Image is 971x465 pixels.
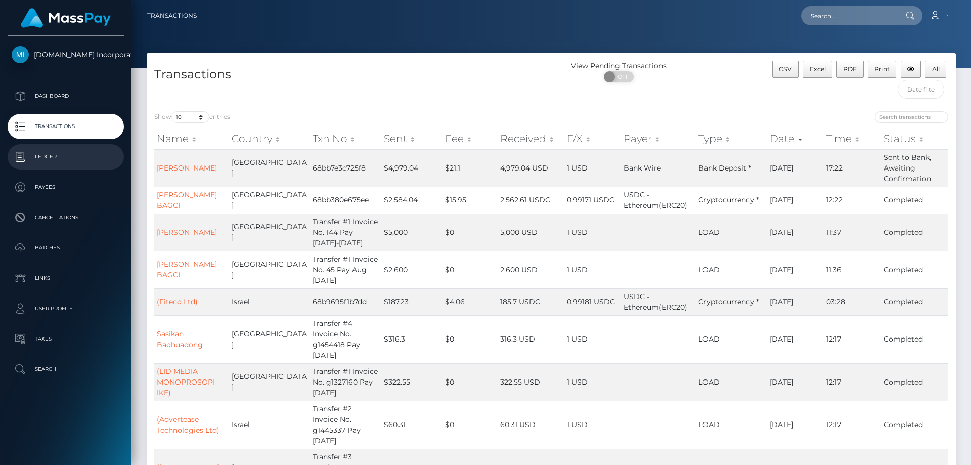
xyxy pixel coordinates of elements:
input: Search... [801,6,896,25]
td: Israel [229,288,310,315]
a: Ledger [8,144,124,170]
button: PDF [836,61,864,78]
a: [PERSON_NAME] [157,228,217,237]
img: Medley.com Incorporated [12,46,29,63]
td: 2,562.61 USDC [498,187,564,214]
td: 12:17 [824,363,880,401]
td: 1 USD [564,401,621,449]
a: Payees [8,175,124,200]
td: 68b9695f1b7dd [310,288,381,315]
td: 0.99181 USDC [564,288,621,315]
span: OFF [609,71,635,82]
th: Txn No: activate to sort column ascending [310,129,381,149]
span: All [932,65,940,73]
button: CSV [772,61,799,78]
td: [GEOGRAPHIC_DATA] [229,149,310,187]
td: $0 [443,401,498,449]
td: $0 [443,251,498,288]
a: (Advertease Technologies Ltd) [157,415,219,435]
td: 12:22 [824,187,880,214]
td: 1 USD [564,149,621,187]
label: Show entries [154,111,230,123]
a: Taxes [8,326,124,352]
span: [DOMAIN_NAME] Incorporated [8,50,124,59]
td: Completed [881,214,948,251]
th: Type: activate to sort column ascending [696,129,767,149]
td: [DATE] [767,315,824,363]
td: 68bb380e675ee [310,187,381,214]
td: LOAD [696,401,767,449]
th: Received: activate to sort column ascending [498,129,564,149]
a: Transactions [147,5,197,26]
span: PDF [843,65,857,73]
td: Transfer #2 Invoice No. g1445337 Pay [DATE] [310,401,381,449]
td: Transfer #1 Invoice No. 144 Pay [DATE]-[DATE] [310,214,381,251]
p: Payees [12,180,120,195]
td: 12:17 [824,401,880,449]
p: Links [12,271,120,286]
th: Status: activate to sort column ascending [881,129,948,149]
td: 2,600 USD [498,251,564,288]
th: Country: activate to sort column ascending [229,129,310,149]
td: $187.23 [381,288,443,315]
td: LOAD [696,214,767,251]
th: Fee: activate to sort column ascending [443,129,498,149]
td: $2,584.04 [381,187,443,214]
td: 03:28 [824,288,880,315]
td: Completed [881,315,948,363]
td: Bank Deposit * [696,149,767,187]
th: Name: activate to sort column ascending [154,129,229,149]
td: LOAD [696,251,767,288]
td: 60.31 USD [498,401,564,449]
td: 185.7 USDC [498,288,564,315]
a: [PERSON_NAME] BAGCI [157,260,217,279]
td: 0.99171 USDC [564,187,621,214]
td: 322.55 USD [498,363,564,401]
h4: Transactions [154,66,544,83]
td: 316.3 USD [498,315,564,363]
td: $0 [443,315,498,363]
span: Bank Wire [624,163,661,173]
td: 11:36 [824,251,880,288]
td: Cryptocurrency * [696,187,767,214]
td: [GEOGRAPHIC_DATA] [229,315,310,363]
td: [GEOGRAPHIC_DATA] [229,251,310,288]
span: Print [874,65,890,73]
td: $15.95 [443,187,498,214]
td: [GEOGRAPHIC_DATA] [229,214,310,251]
span: Excel [810,65,826,73]
td: Israel [229,401,310,449]
a: Cancellations [8,205,124,230]
td: [DATE] [767,288,824,315]
a: Dashboard [8,83,124,109]
p: Search [12,362,120,377]
th: Payer: activate to sort column ascending [621,129,696,149]
td: [DATE] [767,401,824,449]
a: Transactions [8,114,124,139]
input: Date filter [898,80,945,99]
a: (LID MEDIA MONOPROSOPI IKE) [157,367,215,397]
td: Cryptocurrency * [696,288,767,315]
td: LOAD [696,363,767,401]
a: Sasikan Baohuadong [157,329,203,349]
td: $4,979.04 [381,149,443,187]
td: 1 USD [564,315,621,363]
p: Taxes [12,331,120,347]
td: 4,979.04 USD [498,149,564,187]
td: [DATE] [767,214,824,251]
a: User Profile [8,296,124,321]
td: Transfer #1 Invoice No. 45 Pay Aug [DATE] [310,251,381,288]
td: [DATE] [767,149,824,187]
th: Time: activate to sort column ascending [824,129,880,149]
th: Sent: activate to sort column ascending [381,129,443,149]
a: (Fiteco Ltd) [157,297,198,306]
td: $2,600 [381,251,443,288]
span: CSV [779,65,792,73]
p: User Profile [12,301,120,316]
select: Showentries [171,111,209,123]
button: Column visibility [901,61,921,78]
td: 68bb7e3c725f8 [310,149,381,187]
p: Batches [12,240,120,256]
td: Completed [881,401,948,449]
td: Sent to Bank, Awaiting Confirmation [881,149,948,187]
